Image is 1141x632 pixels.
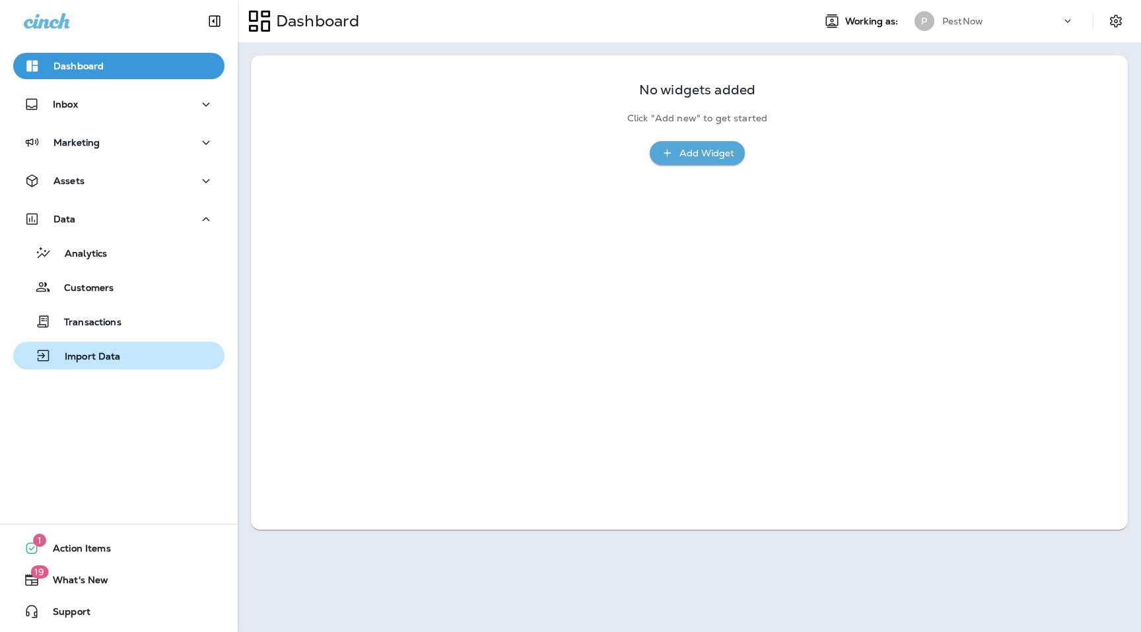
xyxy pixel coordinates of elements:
span: What's New [40,575,108,590]
p: Customers [51,282,114,295]
button: Dashboard [13,53,225,79]
div: Add Widget [679,145,734,162]
p: Assets [53,175,85,186]
p: Dashboard [271,11,359,31]
p: Import Data [52,351,121,363]
button: Add Widget [650,141,745,166]
p: No widgets added [639,84,755,96]
p: Dashboard [53,61,104,71]
span: 1 [33,534,46,547]
p: PestNow [942,16,983,26]
button: Data [13,206,225,232]
span: 19 [30,565,48,579]
span: Support [40,606,90,622]
p: Click "Add new" to get started [627,113,767,124]
button: Analytics [13,239,225,267]
p: Data [53,214,76,224]
button: Customers [13,273,225,301]
button: Import Data [13,342,225,369]
button: Settings [1104,9,1128,33]
button: 1Action Items [13,535,225,561]
button: Collapse Sidebar [196,8,233,34]
p: Transactions [51,317,121,329]
button: Inbox [13,91,225,117]
button: Assets [13,168,225,194]
span: Action Items [40,543,111,559]
button: 19What's New [13,567,225,593]
div: P [915,11,934,31]
button: Marketing [13,129,225,156]
span: Working as: [845,16,901,27]
p: Analytics [52,248,107,261]
button: Transactions [13,307,225,335]
p: Marketing [53,137,100,148]
p: Inbox [53,99,78,110]
button: Support [13,598,225,625]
